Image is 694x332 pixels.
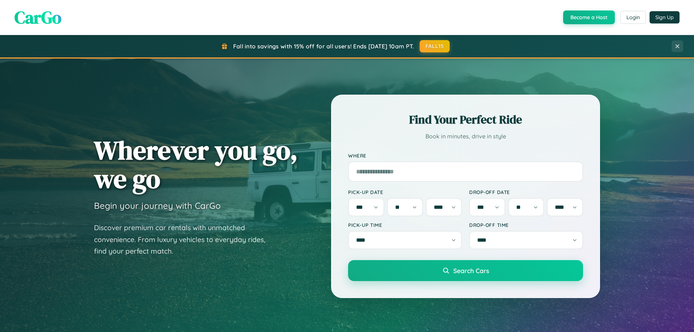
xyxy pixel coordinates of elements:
span: CarGo [14,5,61,29]
label: Pick-up Time [348,222,462,228]
label: Drop-off Time [469,222,583,228]
h1: Wherever you go, we go [94,136,298,193]
button: Search Cars [348,260,583,281]
button: Login [620,11,646,24]
label: Drop-off Date [469,189,583,195]
p: Discover premium car rentals with unmatched convenience. From luxury vehicles to everyday rides, ... [94,222,275,257]
span: Fall into savings with 15% off for all users! Ends [DATE] 10am PT. [233,43,414,50]
button: Become a Host [563,10,615,24]
h3: Begin your journey with CarGo [94,200,221,211]
button: FALL15 [420,40,450,52]
label: Pick-up Date [348,189,462,195]
p: Book in minutes, drive in style [348,131,583,142]
span: Search Cars [453,267,489,275]
button: Sign Up [650,11,680,23]
label: Where [348,152,583,159]
h2: Find Your Perfect Ride [348,112,583,128]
